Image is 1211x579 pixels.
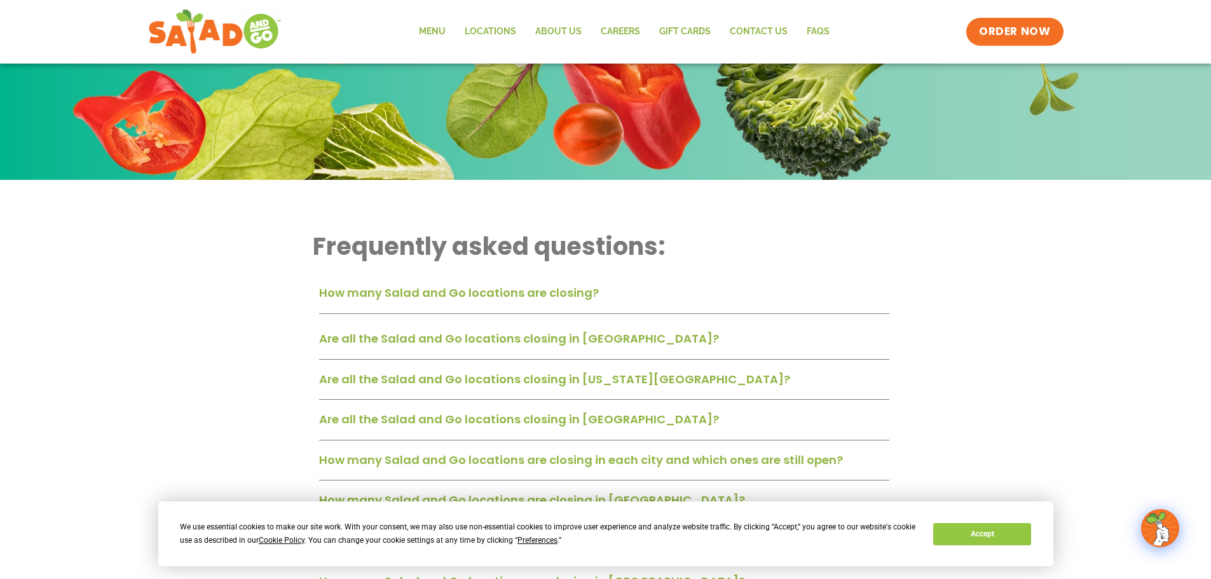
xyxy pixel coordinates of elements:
a: Are all the Salad and Go locations closing in [GEOGRAPHIC_DATA]? [319,411,719,427]
h2: Frequently asked questions: [313,231,896,262]
div: Are all the Salad and Go locations closing in [GEOGRAPHIC_DATA]? [319,407,889,440]
a: Are all the Salad and Go locations closing in [GEOGRAPHIC_DATA]? [319,330,719,346]
a: GIFT CARDS [650,17,720,46]
a: Menu [409,17,455,46]
span: ORDER NOW [979,24,1050,39]
a: How many Salad and Go locations are closing in [GEOGRAPHIC_DATA]? [319,492,745,508]
a: Locations [455,17,526,46]
a: Contact Us [720,17,797,46]
a: FAQs [797,17,839,46]
a: ORDER NOW [966,18,1063,46]
img: wpChatIcon [1142,510,1178,546]
span: Cookie Policy [259,536,304,545]
div: We use essential cookies to make our site work. With your consent, we may also use non-essential ... [180,521,918,547]
div: Are all the Salad and Go locations closing in [GEOGRAPHIC_DATA]? [319,327,889,360]
div: How many Salad and Go locations are closing? [319,281,889,314]
div: How many Salad and Go locations are closing in each city and which ones are still open? [319,448,889,481]
div: How many Salad and Go locations are closing in [GEOGRAPHIC_DATA]? [319,488,889,521]
button: Accept [933,523,1031,545]
nav: Menu [409,17,839,46]
div: Are all the Salad and Go locations closing in [US_STATE][GEOGRAPHIC_DATA]? [319,367,889,400]
a: About Us [526,17,591,46]
span: Preferences [517,536,558,545]
div: Cookie Consent Prompt [158,501,1053,566]
img: new-SAG-logo-768×292 [148,6,282,57]
a: How many Salad and Go locations are closing in each city and which ones are still open? [319,452,843,468]
a: Careers [591,17,650,46]
a: How many Salad and Go locations are closing? [319,285,599,301]
a: Are all the Salad and Go locations closing in [US_STATE][GEOGRAPHIC_DATA]? [319,371,790,387]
